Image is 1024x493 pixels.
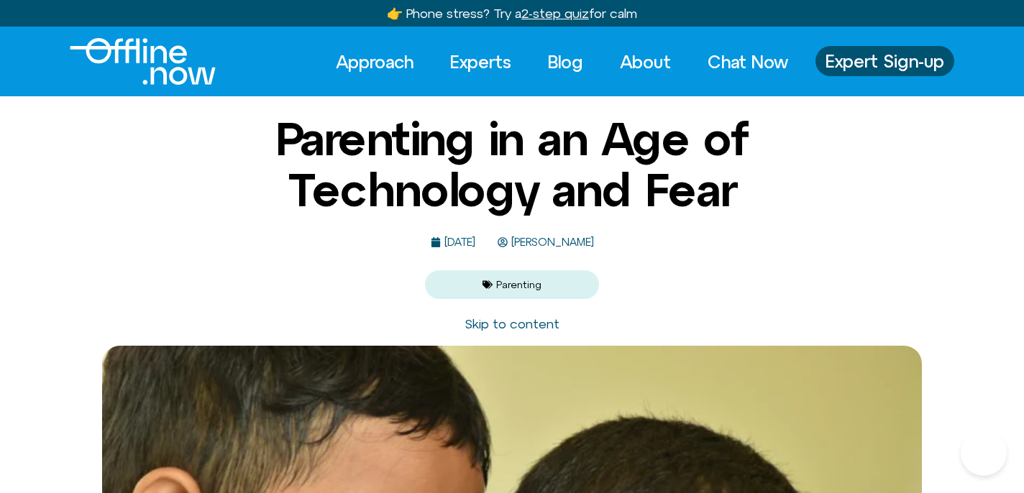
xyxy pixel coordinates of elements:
a: About [607,46,684,78]
span: [PERSON_NAME] [508,236,594,249]
h1: Parenting in an Age of Technology and Fear [163,114,861,215]
a: Parenting [496,279,541,290]
a: Chat Now [695,46,801,78]
a: Blog [535,46,596,78]
a: [PERSON_NAME] [498,236,594,249]
div: Logo [70,38,191,85]
a: [DATE] [431,236,475,249]
img: Offline.Now logo in white. Text of the words offline.now with a line going through the "O" [70,38,216,85]
a: Experts [437,46,524,78]
a: Expert Sign-up [815,46,954,76]
a: Skip to content [465,316,559,331]
time: [DATE] [444,236,475,248]
u: 2-step quiz [521,6,589,21]
nav: Menu [323,46,801,78]
iframe: Botpress [961,430,1007,476]
a: Approach [323,46,426,78]
a: 👉 Phone stress? Try a2-step quizfor calm [387,6,637,21]
span: Expert Sign-up [826,52,944,70]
